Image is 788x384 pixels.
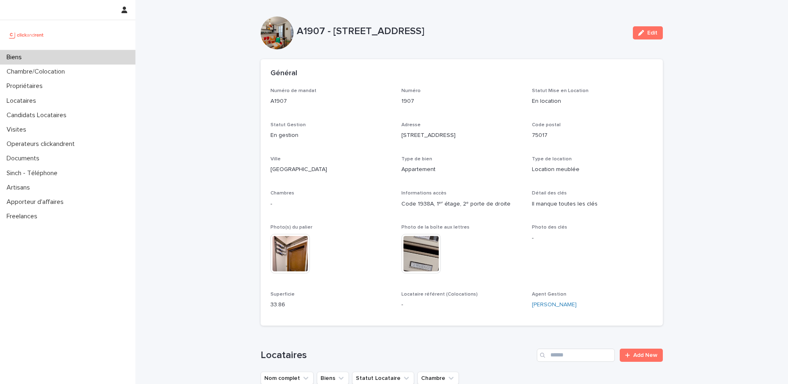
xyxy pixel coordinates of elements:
[3,68,71,76] p: Chambre/Colocation
[270,301,392,309] p: 33.86
[270,88,316,93] span: Numéro de mandat
[270,292,295,297] span: Superficie
[3,184,37,192] p: Artisans
[297,25,626,37] p: A1907 - [STREET_ADDRESS]
[3,140,81,148] p: Operateurs clickandrent
[532,191,567,196] span: Détail des clés
[401,88,421,93] span: Numéro
[647,30,657,36] span: Edit
[270,225,312,230] span: Photo(s) du palier
[270,200,392,208] p: -
[532,225,567,230] span: Photo des clés
[633,26,663,39] button: Edit
[401,157,432,162] span: Type de bien
[3,126,33,134] p: Visites
[401,97,522,106] p: 1907
[3,82,49,90] p: Propriétaires
[401,292,478,297] span: Locataire référent (Colocations)
[3,169,64,177] p: Sinch - Téléphone
[532,165,653,174] p: Location meublée
[270,157,281,162] span: Ville
[270,97,392,106] p: A1907
[620,349,663,362] a: Add New
[401,200,522,208] p: Code 1938A, 1ᵉʳ étage, 2ᵉ porte de droite
[532,301,577,309] a: [PERSON_NAME]
[401,131,522,140] p: [STREET_ADDRESS]
[401,123,421,127] span: Adresse
[532,200,653,208] p: Il manque toutes les clés
[537,349,615,362] input: Search
[3,53,28,61] p: Biens
[401,191,447,196] span: Informations accès
[532,97,653,106] p: En location
[532,234,653,243] p: -
[270,69,297,78] h2: Général
[532,292,566,297] span: Agent Gestion
[3,198,70,206] p: Apporteur d'affaires
[7,27,46,43] img: UCB0brd3T0yccxBKYDjQ
[270,123,306,127] span: Statut Gestion
[270,131,392,140] p: En gestion
[261,349,534,361] h1: Locataires
[532,123,561,127] span: Code postal
[3,155,46,162] p: Documents
[401,225,470,230] span: Photo de la boîte aux lettres
[401,165,522,174] p: Appartement
[270,165,392,174] p: [GEOGRAPHIC_DATA]
[3,111,73,119] p: Candidats Locataires
[532,131,653,140] p: 75017
[270,191,294,196] span: Chambres
[401,301,522,309] p: -
[532,157,572,162] span: Type de location
[3,97,43,105] p: Locataires
[532,88,589,93] span: Statut Mise en Location
[633,352,657,358] span: Add New
[3,213,44,220] p: Freelances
